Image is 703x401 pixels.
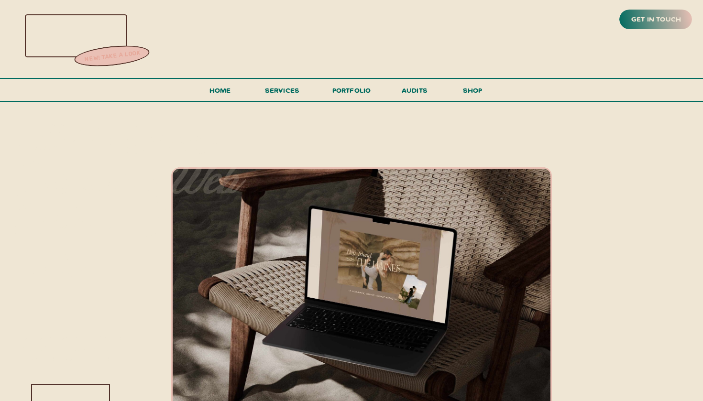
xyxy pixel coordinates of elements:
[329,84,374,102] a: portfolio
[262,84,302,102] a: services
[450,84,495,101] a: shop
[205,84,235,102] a: Home
[14,332,128,369] h3: It's time to send your brand to paradise for a big (or little) refresh
[13,122,242,257] p: All-inclusive branding, web design & copy
[265,86,300,95] span: services
[400,84,429,101] a: audits
[629,13,683,26] a: get in touch
[73,47,152,66] a: new! take a look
